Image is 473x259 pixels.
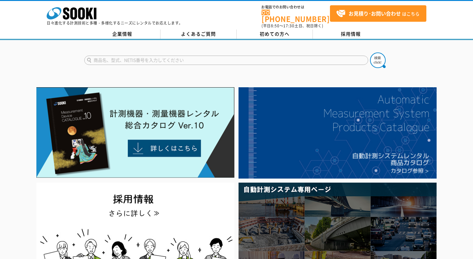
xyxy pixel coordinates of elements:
a: [PHONE_NUMBER] [262,10,330,22]
img: btn_search.png [370,52,386,68]
img: 自動計測システムカタログ [239,87,437,179]
input: 商品名、型式、NETIS番号を入力してください [84,56,368,65]
a: 初めての方へ [237,30,313,39]
p: 日々進化する計測技術と多種・多様化するニーズにレンタルでお応えします。 [47,21,183,25]
img: Catalog Ver10 [36,87,234,178]
strong: お見積り･お問い合わせ [349,10,401,17]
a: 企業情報 [84,30,160,39]
span: 8:50 [271,23,280,29]
span: 17:30 [283,23,294,29]
a: よくあるご質問 [160,30,237,39]
span: はこちら [336,9,420,18]
span: お電話でのお問い合わせは [262,5,330,9]
a: 採用情報 [313,30,389,39]
span: (平日 ～ 土日、祝日除く) [262,23,323,29]
span: 初めての方へ [260,30,290,37]
a: お見積り･お問い合わせはこちら [330,5,426,22]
